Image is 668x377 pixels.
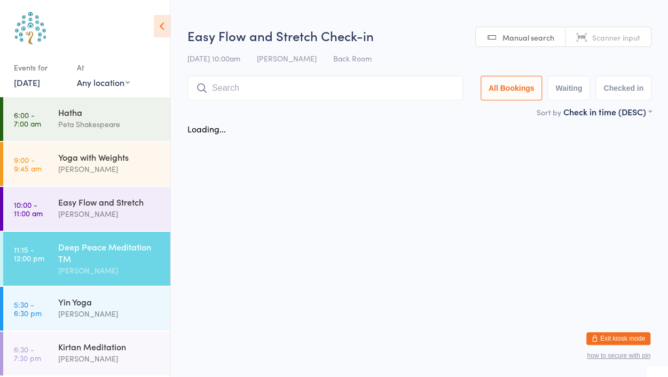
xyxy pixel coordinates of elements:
[3,97,170,141] a: 6:00 -7:00 amHathaPeta Shakespeare
[502,32,554,43] span: Manual search
[77,76,130,88] div: Any location
[14,59,66,76] div: Events for
[58,264,161,277] div: [PERSON_NAME]
[3,187,170,231] a: 10:00 -11:00 amEasy Flow and Stretch[PERSON_NAME]
[58,151,161,163] div: Yoga with Weights
[547,76,590,100] button: Waiting
[257,53,317,64] span: [PERSON_NAME]
[58,296,161,308] div: Yin Yoga
[58,208,161,220] div: [PERSON_NAME]
[58,352,161,365] div: [PERSON_NAME]
[14,300,42,317] time: 5:30 - 6:30 pm
[77,59,130,76] div: At
[537,107,561,117] label: Sort by
[14,111,41,128] time: 6:00 - 7:00 am
[14,245,44,262] time: 11:15 - 12:00 pm
[58,196,161,208] div: Easy Flow and Stretch
[187,123,226,135] div: Loading...
[592,32,640,43] span: Scanner input
[14,345,41,362] time: 6:30 - 7:30 pm
[595,76,651,100] button: Checked in
[187,27,651,44] h2: Easy Flow and Stretch Check-in
[58,241,161,264] div: Deep Peace Meditation TM
[58,163,161,175] div: [PERSON_NAME]
[3,232,170,286] a: 11:15 -12:00 pmDeep Peace Meditation TM[PERSON_NAME]
[58,308,161,320] div: [PERSON_NAME]
[586,332,650,345] button: Exit kiosk mode
[481,76,543,100] button: All Bookings
[187,53,240,64] span: [DATE] 10:00am
[58,118,161,130] div: Peta Shakespeare
[58,106,161,118] div: Hatha
[3,287,170,331] a: 5:30 -6:30 pmYin Yoga[PERSON_NAME]
[58,341,161,352] div: Kirtan Meditation
[14,155,42,172] time: 9:00 - 9:45 am
[563,106,651,117] div: Check in time (DESC)
[3,332,170,375] a: 6:30 -7:30 pmKirtan Meditation[PERSON_NAME]
[14,76,40,88] a: [DATE]
[3,142,170,186] a: 9:00 -9:45 amYoga with Weights[PERSON_NAME]
[14,200,43,217] time: 10:00 - 11:00 am
[187,76,463,100] input: Search
[587,352,650,359] button: how to secure with pin
[333,53,372,64] span: Back Room
[11,8,51,48] img: Australian School of Meditation & Yoga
